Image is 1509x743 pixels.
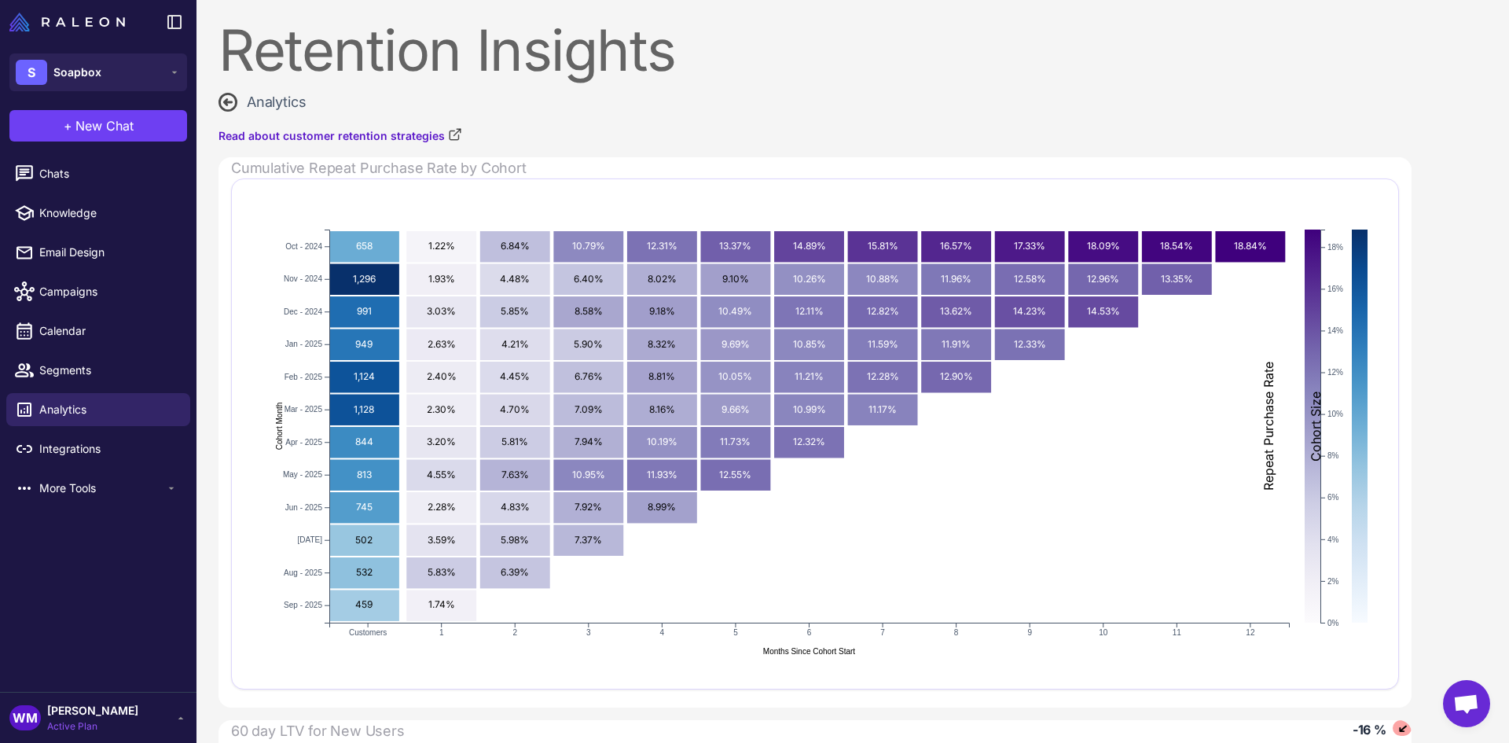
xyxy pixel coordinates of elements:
[880,628,885,637] text: 7
[721,337,750,349] text: 9.69%
[867,305,899,317] text: 12.82%
[1308,391,1324,461] text: Cohort Size
[39,322,178,340] span: Calendar
[428,272,455,284] text: 1.93%
[1327,618,1339,627] text: 0%
[6,314,190,348] a: Calendar
[940,305,972,317] text: 13.62%
[501,240,530,252] text: 6.84%
[954,628,959,637] text: 8
[285,405,323,414] text: Mar - 2025
[6,275,190,308] a: Campaigns
[39,401,178,418] span: Analytics
[1087,272,1119,284] text: 12.96%
[349,628,387,637] text: Customers
[439,628,444,637] text: 1
[6,236,190,269] a: Email Design
[572,240,605,252] text: 10.79%
[649,305,675,317] text: 9.18%
[793,240,826,252] text: 14.89%
[356,501,373,513] text: 745
[75,116,134,135] span: New Chat
[942,337,971,349] text: 11.91%
[868,403,897,414] text: 11.17%
[231,157,1412,178] div: Cumulative Repeat Purchase Rate by Cohort
[428,533,456,545] text: 3.59%
[53,64,101,81] span: Soapbox
[1353,720,1386,739] div: -16 %
[647,436,677,447] text: 10.19%
[9,110,187,142] button: +New Chat
[1327,493,1339,502] text: 6%
[720,436,751,447] text: 11.73%
[427,436,456,447] text: 3.20%
[586,628,591,637] text: 3
[647,240,677,252] text: 12.31%
[1327,326,1343,335] text: 14%
[721,403,750,414] text: 9.66%
[298,535,323,544] text: [DATE]
[357,305,372,317] text: 991
[572,468,605,480] text: 10.95%
[1014,337,1046,349] text: 12.33%
[1327,451,1339,460] text: 8%
[501,533,529,545] text: 5.98%
[733,628,738,637] text: 5
[647,468,677,480] text: 11.93%
[1087,240,1120,252] text: 18.09%
[795,305,824,317] text: 12.11%
[807,628,812,637] text: 6
[6,354,190,387] a: Segments
[793,272,826,284] text: 10.26%
[868,240,898,252] text: 15.81%
[354,403,374,414] text: 1,128
[9,705,41,730] div: WM
[793,436,825,447] text: 12.32%
[427,370,457,382] text: 2.40%
[218,22,1412,79] div: Retention Insights
[1327,285,1343,293] text: 16%
[284,307,322,315] text: Dec - 2024
[6,393,190,426] a: Analytics
[512,628,517,637] text: 2
[648,501,676,513] text: 8.99%
[501,305,529,317] text: 5.85%
[1173,628,1182,637] text: 11
[16,60,47,85] div: S
[1234,240,1267,252] text: 18.84%
[501,566,529,578] text: 6.39%
[866,272,899,284] text: 10.88%
[6,432,190,465] a: Integrations
[575,436,603,447] text: 7.94%
[285,372,323,381] text: Feb - 2025
[648,370,675,382] text: 8.81%
[718,370,752,382] text: 10.05%
[47,719,138,734] span: Active Plan
[428,240,455,252] text: 1.22%
[793,403,826,414] text: 10.99%
[940,240,972,252] text: 16.57%
[718,305,752,317] text: 10.49%
[39,480,165,497] span: More Tools
[867,370,899,382] text: 12.28%
[1014,240,1045,252] text: 17.33%
[9,13,125,31] img: Raleon Logo
[39,440,178,458] span: Integrations
[574,272,604,284] text: 6.40%
[284,601,322,609] text: Sep - 2025
[357,468,372,480] text: 813
[648,272,677,284] text: 8.02%
[575,370,603,382] text: 6.76%
[283,470,322,479] text: May - 2025
[648,337,676,349] text: 8.32%
[428,566,456,578] text: 5.83%
[500,272,530,284] text: 4.48%
[719,468,751,480] text: 12.55%
[501,436,528,447] text: 5.81%
[500,403,530,414] text: 4.70%
[353,272,376,284] text: 1,296
[1161,272,1193,284] text: 13.35%
[9,53,187,91] button: SSoapbox
[722,272,749,284] text: 9.10%
[356,566,373,578] text: 532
